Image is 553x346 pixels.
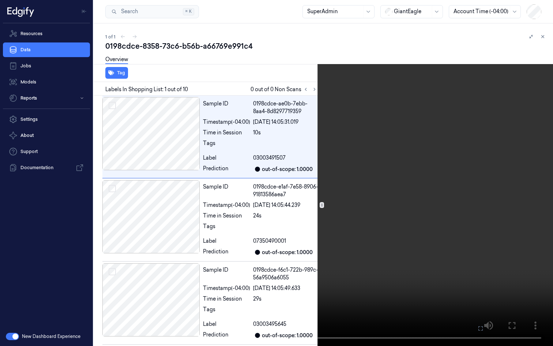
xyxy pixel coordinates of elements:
[253,118,319,126] div: [DATE] 14:05:31.019
[203,331,250,340] div: Prediction
[203,212,250,220] div: Time in Session
[105,34,116,40] span: 1 of 1
[253,212,319,220] div: 24s
[253,320,286,328] span: 03003495645
[203,154,250,162] div: Label
[105,67,128,79] button: Tag
[253,129,319,137] div: 10s
[3,91,90,105] button: Reports
[109,102,116,109] button: Select row
[253,100,319,115] div: 0198cdce-ae0b-7ebb-8aa4-8d8297719359
[203,237,250,245] div: Label
[262,165,313,173] div: out-of-scope: 1.0000
[3,128,90,143] button: About
[203,201,250,209] div: Timestamp (-04:00)
[203,223,250,234] div: Tags
[3,42,90,57] a: Data
[253,266,319,282] div: 0198cdce-f6c1-722b-989c-56a9506a6055
[203,284,250,292] div: Timestamp (-04:00)
[251,85,319,94] span: 0 out of 0 Non Scans
[3,160,90,175] a: Documentation
[203,320,250,328] div: Label
[253,201,319,209] div: [DATE] 14:05:44.239
[3,144,90,159] a: Support
[105,5,199,18] button: Search⌘K
[262,249,313,256] div: out-of-scope: 1.0000
[203,306,250,317] div: Tags
[105,41,547,51] div: 0198cdce-8358-73c6-b56b-a66769e991c4
[253,237,286,245] span: 07350490001
[3,75,90,89] a: Models
[253,183,319,198] div: 0198cdce-e1af-7e58-8906-91813586aea7
[78,5,90,17] button: Toggle Navigation
[105,56,128,64] a: Overview
[262,332,313,339] div: out-of-scope: 1.0000
[253,154,286,162] span: 03003491507
[109,268,116,275] button: Select row
[203,129,250,137] div: Time in Session
[203,139,250,151] div: Tags
[3,26,90,41] a: Resources
[203,118,250,126] div: Timestamp (-04:00)
[203,248,250,257] div: Prediction
[203,100,250,115] div: Sample ID
[203,295,250,303] div: Time in Session
[203,165,250,174] div: Prediction
[105,86,188,93] span: Labels In Shopping List: 1 out of 10
[253,284,319,292] div: [DATE] 14:05:49.633
[203,183,250,198] div: Sample ID
[203,266,250,282] div: Sample ID
[3,59,90,73] a: Jobs
[253,295,319,303] div: 29s
[3,112,90,127] a: Settings
[109,185,116,192] button: Select row
[118,8,138,15] span: Search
